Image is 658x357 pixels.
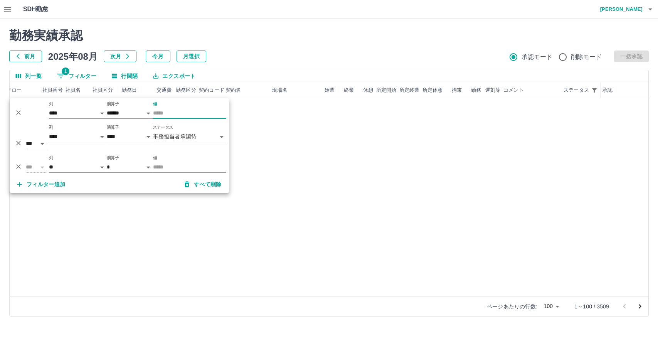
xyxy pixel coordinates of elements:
div: 拘束 [452,82,462,98]
div: 社員名 [66,82,81,98]
div: 交通費 [155,82,174,98]
div: 拘束 [444,82,463,98]
div: ステータス [564,82,589,98]
div: 100 [540,301,562,312]
div: 契約コード [197,82,224,98]
button: 次月 [104,51,136,62]
div: 所定開始 [375,82,398,98]
div: 所定終業 [398,82,421,98]
label: ステータス [153,125,173,130]
div: 所定終業 [399,82,420,98]
div: コメント [502,82,562,98]
div: 社員番号 [41,82,64,98]
button: フィルター表示 [589,85,600,96]
button: 削除 [13,137,24,149]
div: 契約名 [226,82,241,98]
div: 勤務 [463,82,483,98]
h5: 2025年08月 [48,51,98,62]
div: 始業 [325,82,335,98]
button: フィルター追加 [11,177,72,191]
label: 演算子 [107,155,119,161]
div: 社員区分 [93,82,113,98]
div: 休憩 [363,82,373,98]
label: 列 [49,155,53,161]
div: フィルター表示 [10,98,229,193]
div: 始業 [317,82,336,98]
div: 終業 [344,82,354,98]
label: 演算子 [107,101,119,107]
span: 削除モード [571,52,602,62]
button: すべて削除 [178,177,228,191]
div: 承認 [602,82,613,98]
label: 値 [153,155,157,161]
div: 契約名 [224,82,271,98]
div: 勤務区分 [176,82,196,98]
div: 現場名 [272,82,287,98]
button: 月選択 [177,51,206,62]
h2: 勤務実績承認 [9,28,649,43]
button: 今月 [146,51,170,62]
select: 論理演算子 [26,138,47,149]
button: 前月 [9,51,42,62]
p: ページあたりの行数: [487,303,537,310]
div: 所定休憩 [422,82,443,98]
div: 交通費 [157,82,172,98]
label: 値 [153,101,157,107]
select: 論理演算子 [26,162,47,173]
div: コメント [503,82,524,98]
div: 休憩 [355,82,375,98]
div: ステータス [562,82,608,98]
div: 現場名 [271,82,317,98]
span: 1 [62,67,69,75]
div: 勤務 [471,82,481,98]
div: 勤務区分 [174,82,197,98]
button: 次のページへ [632,299,648,314]
div: 契約コード [199,82,224,98]
label: 演算子 [107,125,119,130]
span: 承認モード [522,52,553,62]
div: 終業 [336,82,355,98]
div: 所定開始 [376,82,397,98]
div: 社員番号 [42,82,63,98]
div: 社員名 [64,82,91,98]
div: 勤務日 [120,82,155,98]
div: 1件のフィルターを適用中 [589,85,600,96]
button: 削除 [13,161,24,172]
label: 列 [49,125,53,130]
button: エクスポート [147,70,202,82]
button: フィルター表示 [51,70,103,82]
div: 所定休憩 [421,82,444,98]
button: 削除 [13,107,24,118]
div: 遅刻等 [483,82,502,98]
div: 承認 [601,82,641,98]
div: 社員区分 [91,82,120,98]
div: 勤務日 [122,82,137,98]
div: 遅刻等 [485,82,500,98]
p: 1～100 / 3509 [574,303,609,310]
div: 事務担当者承認待 [153,131,226,142]
button: 列選択 [10,70,48,82]
label: 列 [49,101,53,107]
button: 行間隔 [106,70,144,82]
